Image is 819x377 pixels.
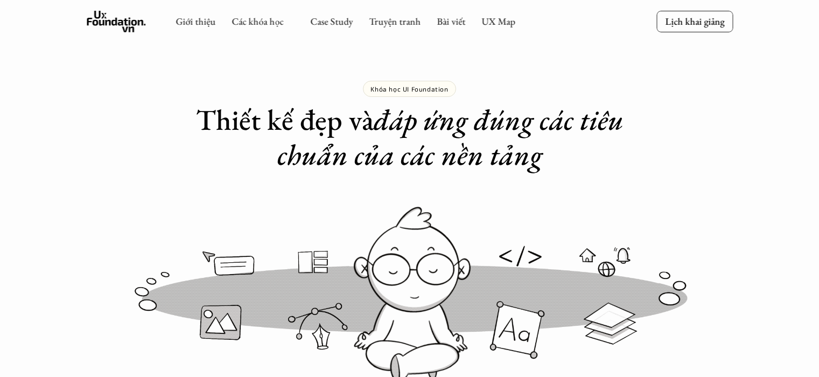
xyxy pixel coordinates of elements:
a: UX Map [481,15,515,27]
a: Các khóa học [232,15,283,27]
h1: Thiết kế đẹp và [194,102,625,172]
em: đáp ứng đúng các tiêu chuẩn của các nền tảng [277,101,630,173]
p: Khóa học UI Foundation [370,85,448,93]
p: Lịch khai giảng [665,15,724,27]
a: Giới thiệu [176,15,215,27]
a: Lịch khai giảng [656,11,733,32]
a: Bài viết [437,15,465,27]
a: Truyện tranh [369,15,421,27]
a: Case Study [310,15,353,27]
